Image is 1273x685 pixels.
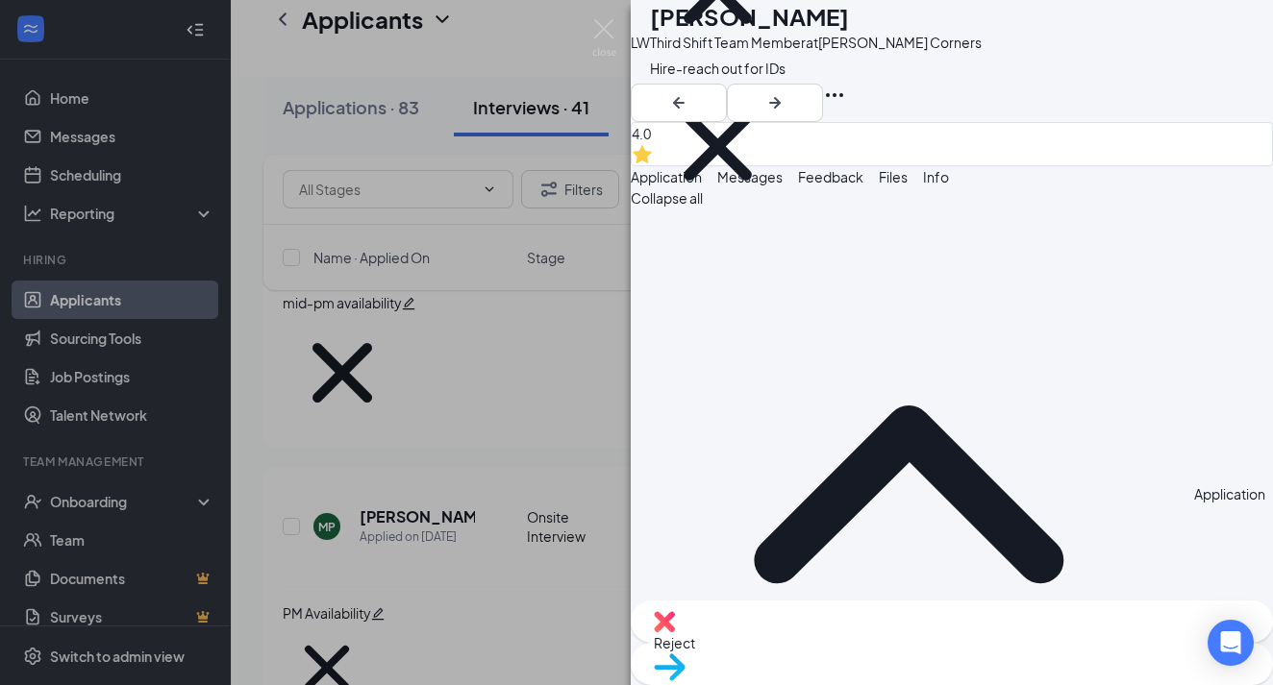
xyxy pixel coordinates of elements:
svg: ArrowLeftNew [667,91,690,114]
div: Open Intercom Messenger [1208,620,1254,666]
span: Info [923,168,949,185]
div: Third Shift Team Member at [PERSON_NAME] Corners [650,33,982,52]
span: Messages [717,168,783,185]
span: Files [879,168,908,185]
button: ArrowLeftNew [631,84,727,122]
button: ArrowRight [727,84,823,122]
span: Feedback [798,168,863,185]
span: 4.0 [632,123,1272,144]
span: Application [631,168,702,185]
span: Hire-reach out for IDs [650,60,786,77]
svg: Ellipses [823,84,846,107]
svg: ArrowRight [763,91,786,114]
div: Application [1194,483,1265,504]
div: LW [631,32,650,53]
svg: Cross [650,79,786,214]
span: Collapse all [631,187,1273,208]
span: Reject [654,632,1250,653]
